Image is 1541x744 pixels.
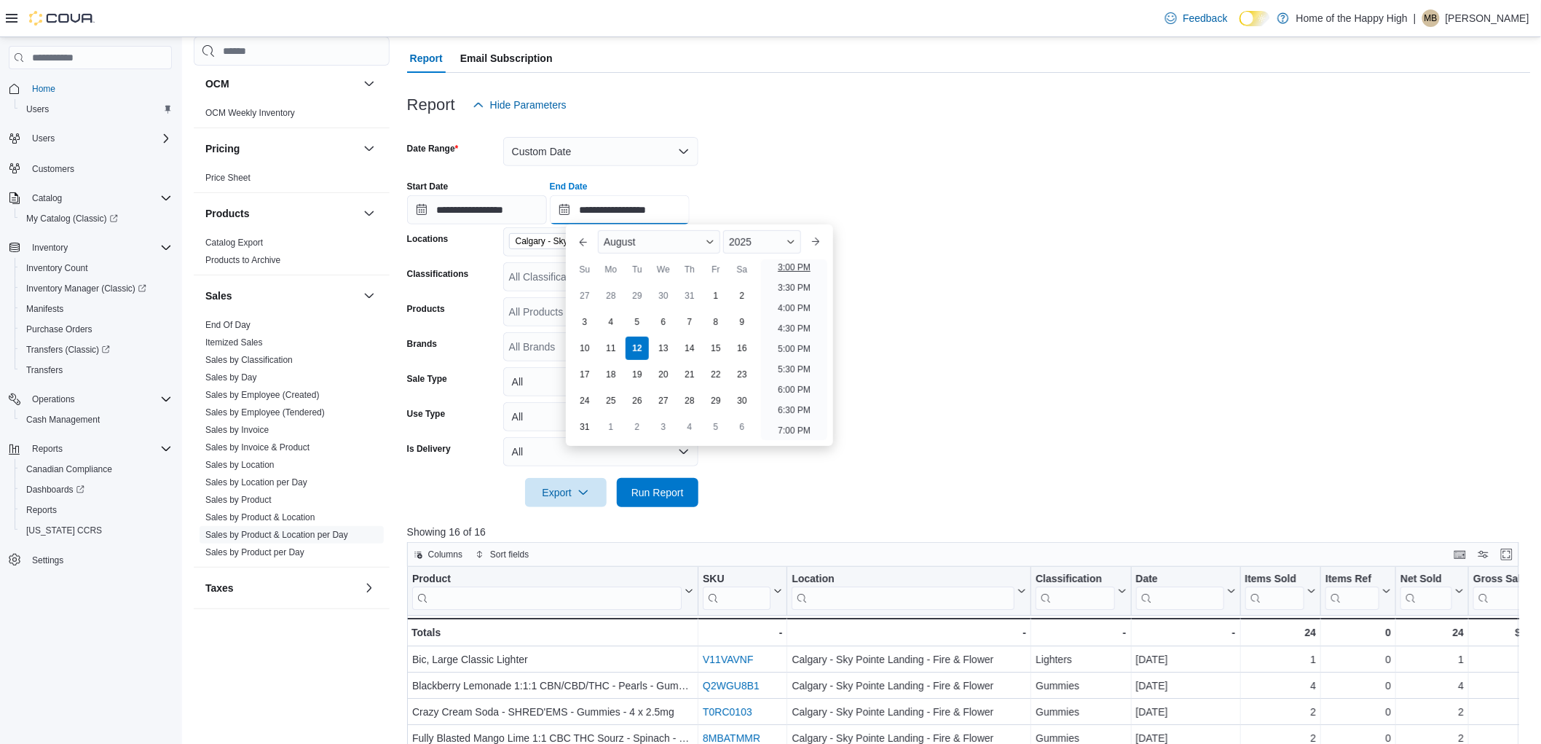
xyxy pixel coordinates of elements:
span: Sort fields [490,549,529,560]
div: Totals [411,624,693,641]
div: Button. Open the month selector. August is currently selected. [598,230,720,254]
li: 5:00 PM [772,340,816,358]
a: OCM Weekly Inventory [205,108,295,118]
span: Dark Mode [1239,26,1240,27]
a: Inventory Count [20,259,94,277]
label: Sale Type [407,373,447,385]
label: Date Range [407,143,459,154]
div: 24 [1245,624,1316,641]
div: Items Sold [1245,573,1304,587]
span: Sales by Location [205,459,275,471]
a: Settings [26,552,69,569]
a: Sales by Invoice & Product [205,442,310,453]
a: Sales by Product & Location per Day [205,530,348,540]
button: Reports [26,440,68,458]
span: Customers [26,159,172,177]
span: Inventory Count [20,259,172,277]
h3: Products [205,206,250,221]
button: Display options [1475,546,1492,563]
span: My Catalog (Classic) [20,210,172,227]
label: Products [407,303,445,315]
div: - [1135,624,1235,641]
button: All [503,437,698,466]
button: Operations [26,391,81,408]
div: Location [792,573,1014,587]
a: Transfers [20,361,68,379]
div: Classification [1036,573,1114,587]
div: Madyson Baerwald [1422,9,1440,27]
div: day-3 [652,415,675,439]
a: Transfers (Classic) [15,340,178,360]
span: Calgary - Sky Pointe Landing - Fire & Flower [509,233,647,249]
button: OCM [205,77,358,91]
button: Home [3,78,178,99]
button: Reports [3,439,178,459]
a: Dashboards [20,481,90,498]
span: Canadian Compliance [26,463,112,475]
button: Pricing [205,141,358,156]
div: day-14 [678,337,701,360]
button: Taxes [360,579,378,597]
button: Products [205,206,358,221]
div: Net Sold [1400,573,1452,610]
a: Price Sheet [205,173,251,183]
a: Catalog Export [205,238,263,248]
span: Inventory Manager (Classic) [20,280,172,297]
a: Purchase Orders [20,321,98,338]
div: Date [1135,573,1223,610]
div: Product [412,573,682,587]
div: day-1 [599,415,623,439]
div: day-28 [678,389,701,412]
span: Home [26,79,172,98]
button: Sales [205,289,358,303]
li: 4:30 PM [772,320,816,337]
div: day-3 [573,310,596,334]
div: day-4 [599,310,623,334]
button: Settings [3,549,178,571]
div: Bic, Large Classic Lighter [412,651,693,668]
div: Items Ref [1325,573,1379,610]
span: Transfers (Classic) [26,344,110,356]
button: Inventory Count [15,258,178,278]
div: day-12 [626,337,649,360]
span: Sales by Product & Location per Day [205,529,348,541]
span: Calgary - Sky Pointe Landing - Fire & Flower [516,234,629,248]
h3: Taxes [205,581,234,595]
button: Date [1135,573,1235,610]
span: Inventory [26,239,172,257]
span: Sales by Employee (Tendered) [205,407,325,418]
a: Q2WGU8B1 [703,680,760,692]
span: Sales by Invoice [205,424,269,436]
button: Catalog [3,188,178,208]
div: day-11 [599,337,623,360]
a: Sales by Classification [205,355,293,365]
button: Run Report [617,478,698,507]
span: Reports [32,443,63,455]
input: Press the down key to open a popover containing a calendar. [407,195,547,224]
button: Canadian Compliance [15,459,178,479]
span: Cash Management [26,414,100,426]
div: day-31 [678,284,701,308]
span: Dashboards [26,484,84,496]
div: Date [1135,573,1223,587]
h3: OCM [205,77,229,91]
div: We [652,258,675,281]
a: Home [26,80,61,98]
label: Is Delivery [407,443,451,455]
div: day-10 [573,337,596,360]
button: Products [360,205,378,222]
button: Export [525,478,607,507]
div: Lighters [1036,651,1126,668]
span: Settings [32,555,63,566]
span: My Catalog (Classic) [26,213,118,224]
button: Taxes [205,581,358,595]
div: Su [573,258,596,281]
button: Classification [1036,573,1126,610]
label: Brands [407,338,437,350]
button: Manifests [15,299,178,319]
div: Th [678,258,701,281]
div: day-23 [730,363,754,386]
span: Users [26,103,49,115]
button: Columns [408,546,468,563]
a: Customers [26,160,80,178]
